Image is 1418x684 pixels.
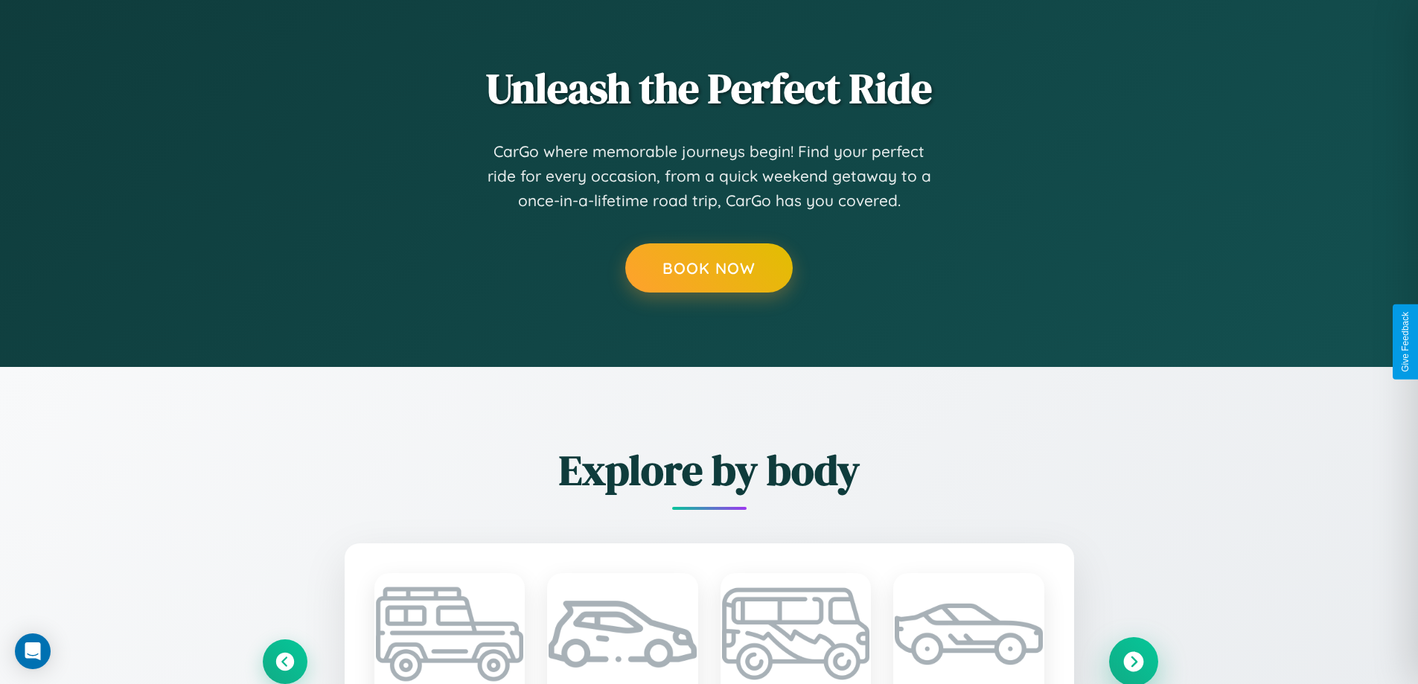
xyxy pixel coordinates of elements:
div: Give Feedback [1400,312,1411,372]
h2: Unleash the Perfect Ride [263,60,1156,117]
p: CarGo where memorable journeys begin! Find your perfect ride for every occasion, from a quick wee... [486,139,933,214]
button: Book Now [625,243,793,293]
div: Open Intercom Messenger [15,633,51,669]
h2: Explore by body [263,441,1156,499]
